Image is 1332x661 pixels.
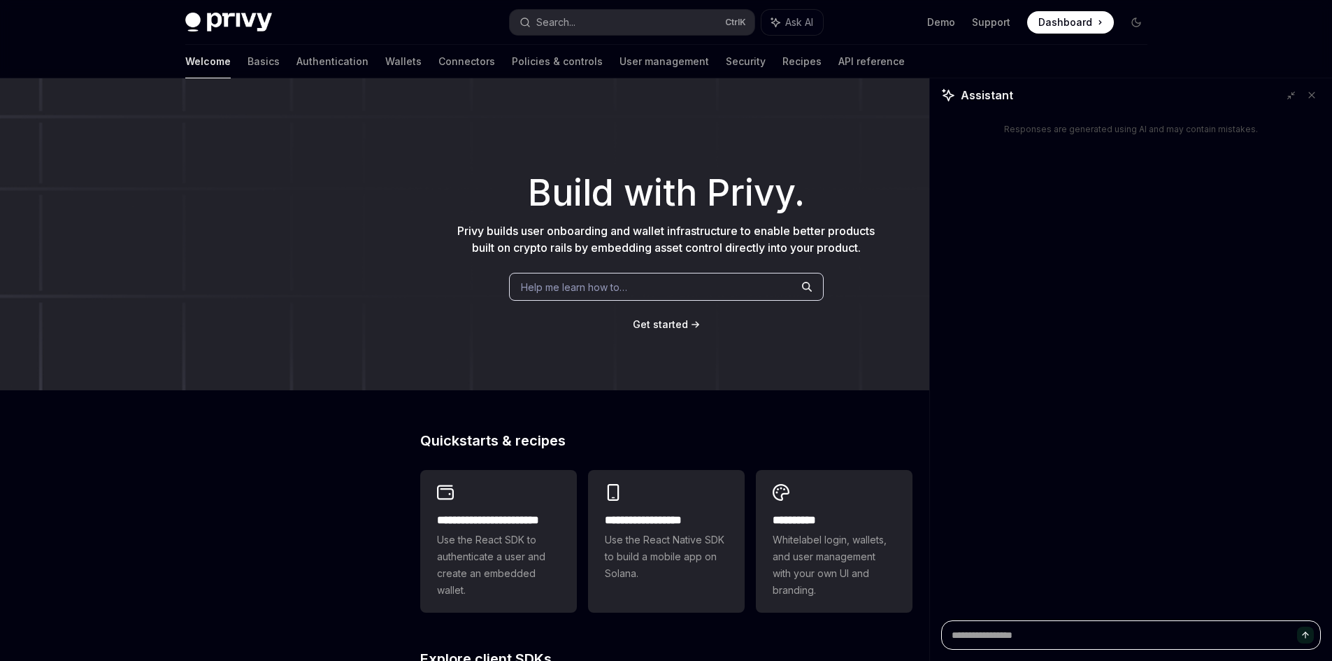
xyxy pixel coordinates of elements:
span: Help me learn how to… [521,280,627,294]
button: Search...CtrlK [510,10,754,35]
span: Build with Privy. [528,180,805,206]
span: Dashboard [1038,15,1092,29]
a: Wallets [385,45,422,78]
a: Dashboard [1027,11,1114,34]
a: API reference [838,45,905,78]
a: Welcome [185,45,231,78]
a: Authentication [296,45,368,78]
span: Privy builds user onboarding and wallet infrastructure to enable better products built on crypto ... [457,224,875,255]
span: Assistant [961,87,1013,104]
img: dark logo [185,13,272,32]
a: Get started [633,318,688,332]
a: Basics [248,45,280,78]
span: Get started [633,318,688,330]
button: Ask AI [761,10,823,35]
a: **** *****Whitelabel login, wallets, and user management with your own UI and branding. [756,470,912,613]
a: **** **** **** ***Use the React Native SDK to build a mobile app on Solana. [588,470,745,613]
a: Policies & controls [512,45,603,78]
span: Use the React SDK to authenticate a user and create an embedded wallet. [437,532,560,599]
a: Recipes [782,45,822,78]
span: Ctrl K [725,17,746,28]
span: Quickstarts & recipes [420,434,566,448]
a: Connectors [438,45,495,78]
a: Demo [927,15,955,29]
button: Send message [1297,627,1314,644]
div: Search... [536,14,575,31]
span: Ask AI [785,15,813,29]
span: Use the React Native SDK to build a mobile app on Solana. [605,532,728,582]
button: Toggle dark mode [1125,11,1147,34]
span: Whitelabel login, wallets, and user management with your own UI and branding. [773,532,896,599]
a: User management [620,45,709,78]
div: Responses are generated using AI and may contain mistakes. [1004,124,1258,135]
a: Security [726,45,766,78]
a: Support [972,15,1010,29]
